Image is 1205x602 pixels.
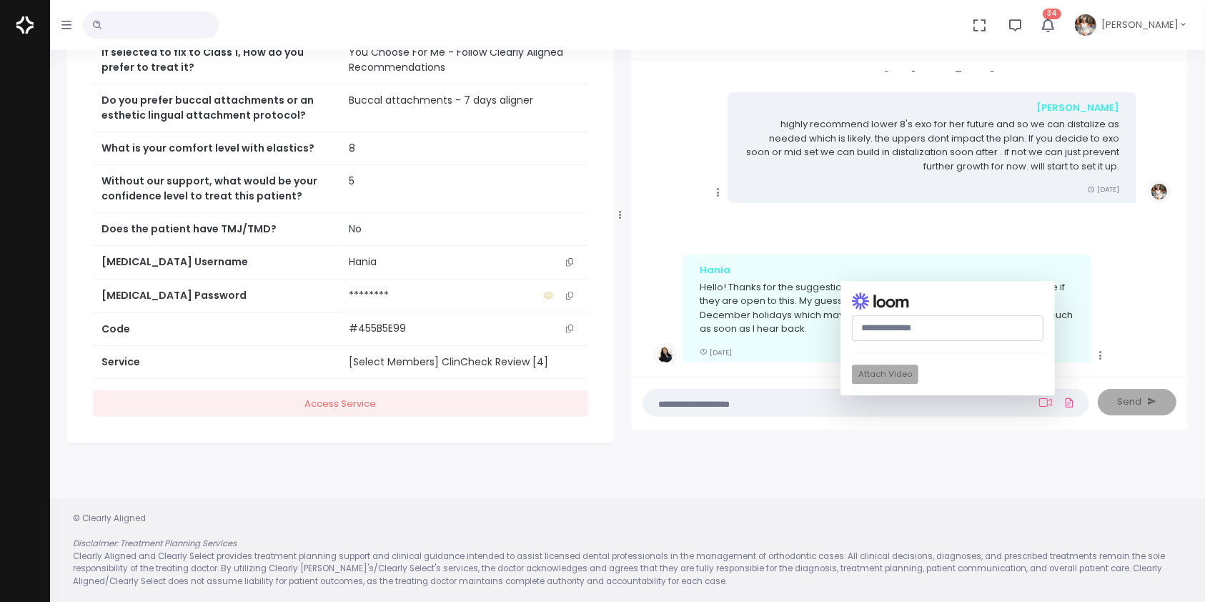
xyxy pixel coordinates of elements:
th: Do you prefer buccal attachments or an esthetic lingual attachment protocol? [93,84,340,132]
td: You Choose For Me - Follow Clearly Aligned Recommendations [340,36,588,84]
th: If selected to fix to Class 1, How do you prefer to treat it? [93,36,340,84]
th: Does the patient have TMJ/TMD? [93,213,340,246]
th: Code [93,312,340,345]
div: scrollable content [643,71,1176,362]
th: What is your comfort level with elastics? [93,132,340,165]
em: Disclaimer: Treatment Planning Services [73,538,237,549]
p: highly recommend lower 8's exo for her future and so we can distalize as needed which is likely. ... [745,117,1119,173]
td: No [340,213,588,246]
span: 34 [1043,9,1061,19]
td: Buccal attachments - 7 days aligner [340,84,588,132]
img: Logo Horizontal [16,10,34,40]
th: Without our support, what would be your confidence level to treat this patient? [93,165,340,213]
img: Header Avatar [1073,12,1099,38]
a: Add Files [1061,390,1078,415]
th: Service [93,346,340,379]
div: [PERSON_NAME] [745,101,1119,115]
a: Add Loom Video [1036,397,1055,408]
td: 5 [340,165,588,213]
td: #455B5E99 [340,312,588,345]
div: [Select Members] ClinCheck Review [4] [349,355,580,370]
small: [DATE] [1087,184,1119,194]
a: Access Service [93,390,588,417]
span: [PERSON_NAME] [1101,18,1179,32]
th: [MEDICAL_DATA] Username [93,246,340,280]
div: © Clearly Aligned Clearly Aligned and Clearly Select provides treatment planning support and clin... [59,513,1196,588]
td: Hania [340,246,588,279]
th: [MEDICAL_DATA] Password [93,280,340,312]
td: 8 [340,132,588,165]
small: [DATE] [700,347,732,357]
p: Hello! Thanks for the suggestion. I will run this by the patient's parents and see if they are op... [700,280,1074,336]
div: Hania [700,263,1074,277]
